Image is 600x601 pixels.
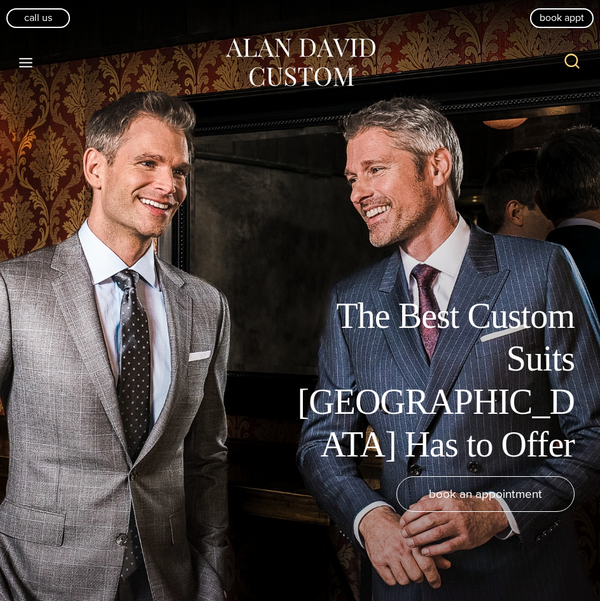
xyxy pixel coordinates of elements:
[13,51,39,74] button: Open menu
[396,476,575,512] a: book an appointment
[557,47,587,78] button: View Search Form
[288,295,575,466] h1: The Best Custom Suits [GEOGRAPHIC_DATA] Has to Offer
[429,484,542,503] span: book an appointment
[6,8,70,27] a: Call Us
[530,8,594,27] a: book appt
[224,34,377,91] img: Alan David Custom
